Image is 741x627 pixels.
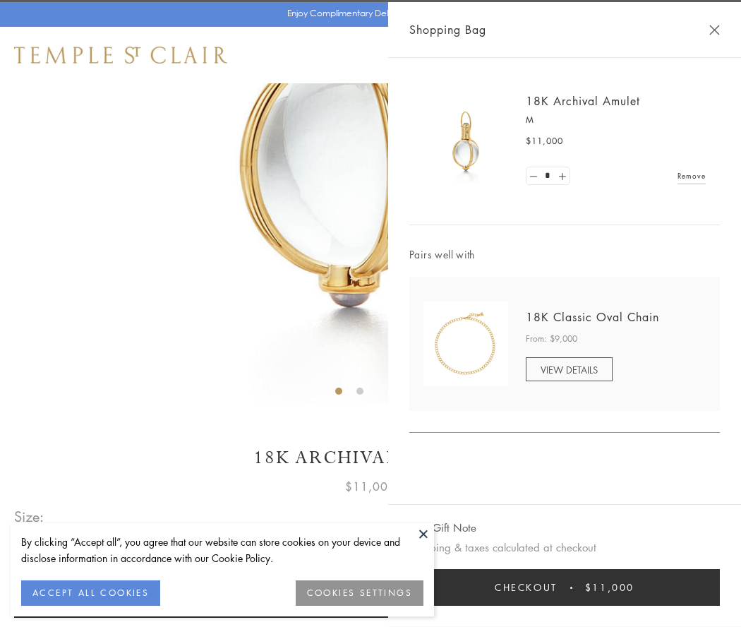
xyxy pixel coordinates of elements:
[14,446,727,470] h1: 18K Archival Amulet
[14,47,227,64] img: Temple St. Clair
[526,309,659,325] a: 18K Classic Oval Chain
[423,99,508,184] img: 18K Archival Amulet
[526,167,541,185] a: Set quantity to 0
[409,569,720,606] button: Checkout $11,000
[677,168,706,184] a: Remove
[709,25,720,35] button: Close Shopping Bag
[423,301,508,386] img: N88865-OV18
[14,505,45,528] span: Size:
[409,20,486,39] span: Shopping Bag
[345,477,396,496] span: $11,000
[495,580,558,595] span: Checkout
[21,534,423,566] div: By clicking “Accept all”, you agree that our website can store cookies on your device and disclos...
[526,113,706,127] p: M
[526,357,613,381] a: VIEW DETAILS
[21,580,160,606] button: ACCEPT ALL COOKIES
[585,580,634,595] span: $11,000
[526,134,563,148] span: $11,000
[526,332,577,346] span: From: $9,000
[409,519,476,537] button: Add Gift Note
[555,167,569,185] a: Set quantity to 2
[526,93,640,109] a: 18K Archival Amulet
[409,539,720,556] p: Shipping & taxes calculated at checkout
[541,363,598,376] span: VIEW DETAILS
[409,246,720,263] span: Pairs well with
[296,580,423,606] button: COOKIES SETTINGS
[287,6,447,20] p: Enjoy Complimentary Delivery & Returns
